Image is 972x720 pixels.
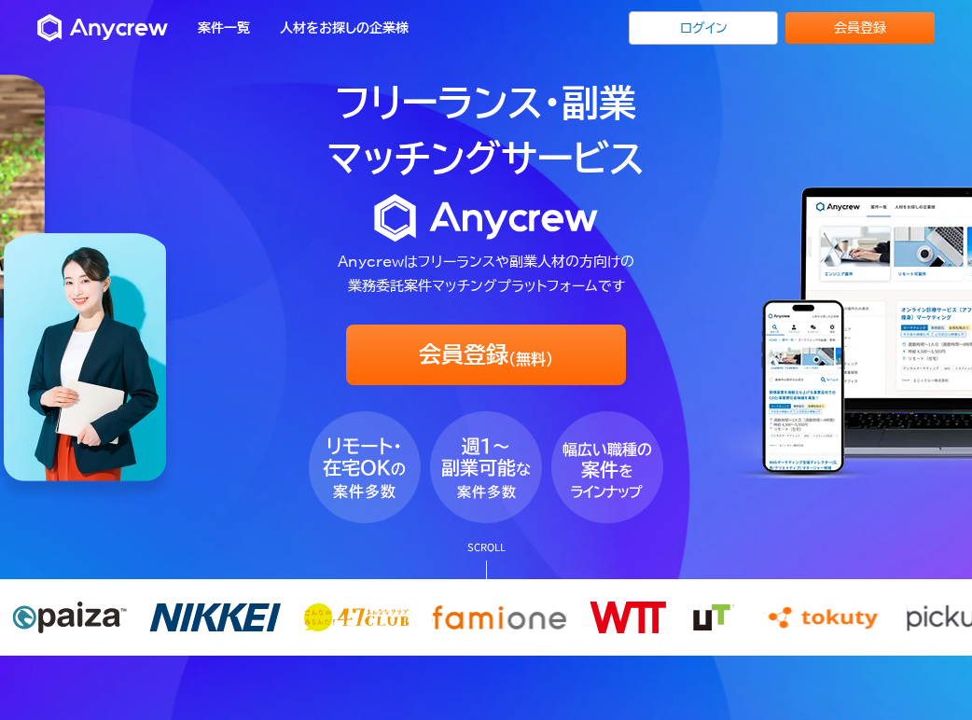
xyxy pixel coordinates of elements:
[430,411,542,523] img: fv_bubble2
[309,250,663,299] p: Anycrewはフリーランスや副業人材の方向けの 業務委託案件マッチングプラットフォームです
[309,75,663,187] h1: フリーランス・副業 マッチングサービス
[463,542,509,552] p: SCROLL
[687,602,738,633] img: ut
[346,325,626,385] a: 会員登録(無料)
[629,11,778,45] a: ログイン
[374,194,598,242] img: logo
[760,602,882,633] img: tokuty
[147,603,280,631] img: nikkei
[419,341,508,368] span: 会員登録
[785,12,935,44] a: 会員登録
[10,602,125,633] img: paiza
[198,21,250,35] a: 案件一覧
[280,21,409,35] a: 人材をお探しの企業様
[309,411,421,523] img: fv_bubble1
[551,411,663,523] img: fv_bubble3
[588,602,664,633] img: wtt
[430,602,565,633] img: famione
[302,603,408,631] img: 47club
[37,14,168,42] img: Anycrew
